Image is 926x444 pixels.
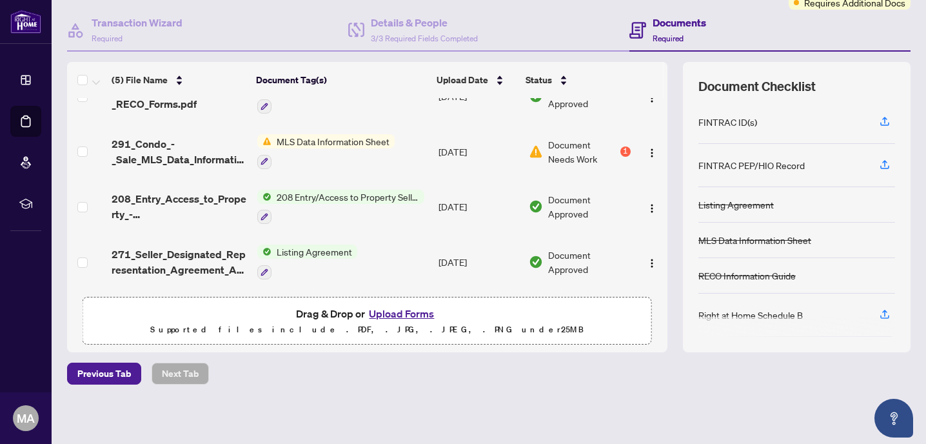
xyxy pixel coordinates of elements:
[106,62,251,98] th: (5) File Name
[257,190,424,225] button: Status Icon208 Entry/Access to Property Seller Acknowledgement
[642,196,662,217] button: Logo
[257,190,271,204] img: Status Icon
[526,73,552,87] span: Status
[112,136,246,167] span: 291_Condo_-_Sale_MLS_Data_Information_Form_-_PropTx-[PERSON_NAME].pdf
[431,62,520,98] th: Upload Date
[371,34,478,43] span: 3/3 Required Fields Completed
[257,134,395,169] button: Status IconMLS Data Information Sheet
[520,62,632,98] th: Status
[83,298,651,345] span: Drag & Drop orUpload FormsSupported files include .PDF, .JPG, .JPEG, .PNG under25MB
[548,137,618,166] span: Document Needs Work
[67,363,141,385] button: Previous Tab
[548,192,631,221] span: Document Approved
[529,199,543,214] img: Document Status
[698,197,774,212] div: Listing Agreement
[642,141,662,162] button: Logo
[698,268,796,283] div: RECO Information Guide
[112,191,246,222] span: 208_Entry_Access_to_Property_-_Seller_Acknowledgement_-_PropTx-[PERSON_NAME].pdf
[10,10,41,34] img: logo
[529,255,543,269] img: Document Status
[698,233,811,247] div: MLS Data Information Sheet
[257,245,271,259] img: Status Icon
[647,203,657,214] img: Logo
[653,15,706,30] h4: Documents
[647,148,657,158] img: Logo
[92,15,182,30] h4: Transaction Wizard
[112,247,246,277] span: 271_Seller_Designated_Representation_Agreement_Authority_to_Offer_for_Sale__2__-_PropTx-[PERSON_N...
[620,146,631,157] div: 1
[437,73,488,87] span: Upload Date
[251,62,431,98] th: Document Tag(s)
[548,248,631,276] span: Document Approved
[271,190,424,204] span: 208 Entry/Access to Property Seller Acknowledgement
[698,308,803,322] div: Right at Home Schedule B
[529,145,543,159] img: Document Status
[433,179,523,235] td: [DATE]
[152,363,209,385] button: Next Tab
[874,399,913,438] button: Open asap
[647,93,657,103] img: Logo
[91,322,644,338] p: Supported files include .PDF, .JPG, .JPEG, .PNG under 25 MB
[257,245,357,279] button: Status IconListing Agreement
[257,134,271,148] img: Status Icon
[698,77,816,96] span: Document Checklist
[296,305,438,322] span: Drag & Drop or
[271,245,357,259] span: Listing Agreement
[271,134,395,148] span: MLS Data Information Sheet
[653,34,684,43] span: Required
[365,305,438,322] button: Upload Forms
[371,15,478,30] h4: Details & People
[112,73,168,87] span: (5) File Name
[433,234,523,290] td: [DATE]
[17,409,35,427] span: MA
[433,124,523,179] td: [DATE]
[698,115,757,129] div: FINTRAC ID(s)
[92,34,123,43] span: Required
[77,363,131,384] span: Previous Tab
[642,252,662,272] button: Logo
[698,158,805,172] div: FINTRAC PEP/HIO Record
[647,258,657,268] img: Logo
